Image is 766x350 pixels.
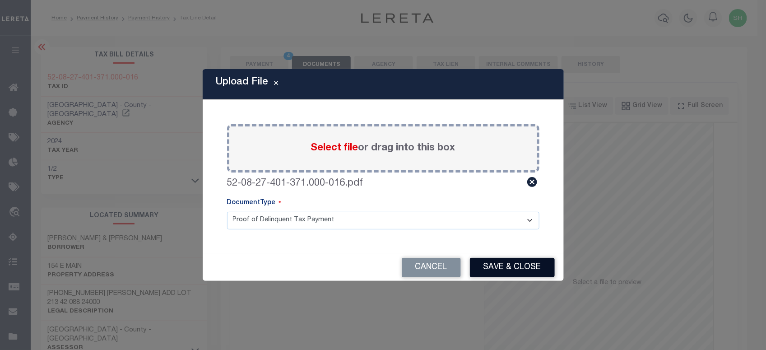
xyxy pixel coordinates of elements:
span: Select file [311,143,358,153]
h5: Upload File [216,76,269,88]
label: DocumentType [227,198,281,208]
label: 52-08-27-401-371.000-016.pdf [227,176,363,191]
button: Save & Close [470,258,555,277]
button: Close [269,79,284,90]
button: Cancel [402,258,461,277]
label: or drag into this box [311,141,455,156]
